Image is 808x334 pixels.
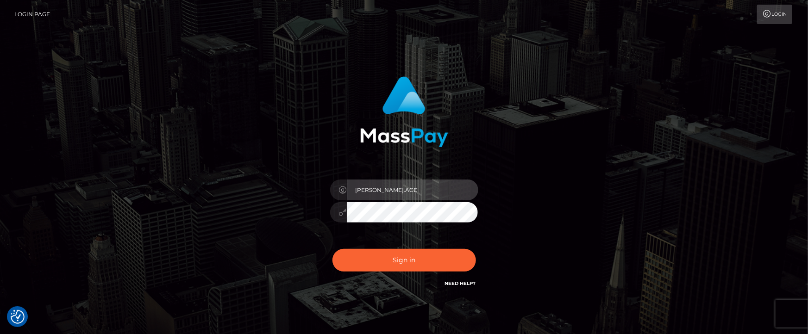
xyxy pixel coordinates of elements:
[332,249,476,272] button: Sign in
[347,179,478,200] input: Username...
[11,310,25,324] img: Revisit consent button
[445,280,476,286] a: Need Help?
[14,5,50,24] a: Login Page
[11,310,25,324] button: Consent Preferences
[360,76,448,147] img: MassPay Login
[757,5,792,24] a: Login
